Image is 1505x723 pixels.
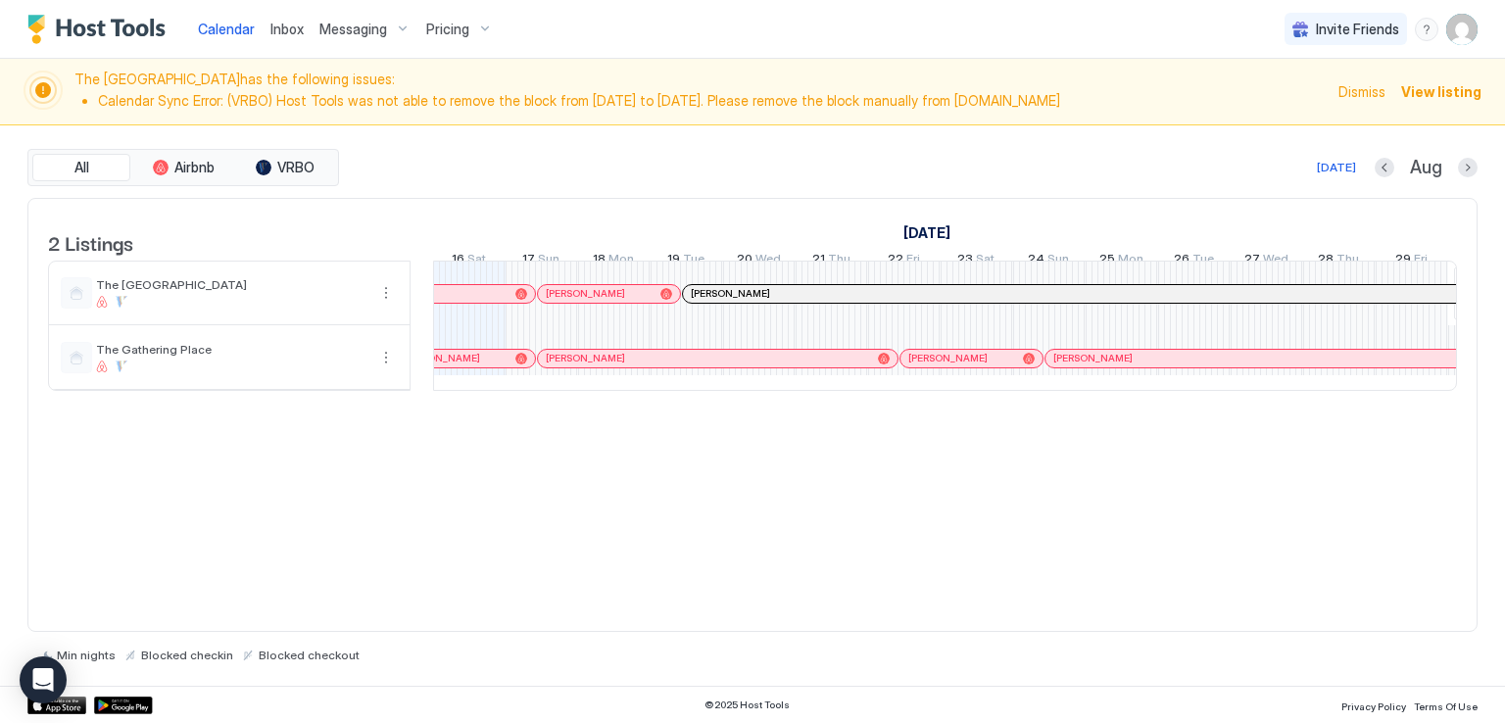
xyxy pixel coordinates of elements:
[828,251,850,271] span: Thu
[546,287,625,300] span: [PERSON_NAME]
[1118,251,1143,271] span: Mon
[270,21,304,37] span: Inbox
[538,251,559,271] span: Sun
[1401,81,1481,102] div: View listing
[522,251,535,271] span: 17
[1023,247,1074,275] a: August 24, 2025
[546,352,625,364] span: [PERSON_NAME]
[1263,251,1288,271] span: Wed
[593,251,606,271] span: 18
[1458,158,1478,177] button: Next month
[737,251,752,271] span: 20
[401,352,480,364] span: [PERSON_NAME]
[1313,247,1364,275] a: August 28, 2025
[1414,695,1478,715] a: Terms Of Use
[447,247,491,275] a: August 16, 2025
[1099,251,1115,271] span: 25
[319,21,387,38] span: Messaging
[277,159,315,176] span: VRBO
[27,149,339,186] div: tab-group
[662,247,709,275] a: August 19, 2025
[906,251,920,271] span: Fri
[1341,695,1406,715] a: Privacy Policy
[374,281,398,305] div: menu
[908,352,988,364] span: [PERSON_NAME]
[27,15,174,44] a: Host Tools Logo
[174,159,215,176] span: Airbnb
[1314,156,1359,179] button: [DATE]
[74,159,89,176] span: All
[94,697,153,714] a: Google Play Store
[1414,700,1478,712] span: Terms Of Use
[1414,251,1428,271] span: Fri
[374,346,398,369] div: menu
[976,251,995,271] span: Sat
[667,251,680,271] span: 19
[1410,157,1442,179] span: Aug
[198,21,255,37] span: Calendar
[1336,251,1359,271] span: Thu
[1028,251,1044,271] span: 24
[888,251,903,271] span: 22
[588,247,639,275] a: August 18, 2025
[259,648,360,662] span: Blocked checkout
[20,656,67,703] div: Open Intercom Messenger
[1317,159,1356,176] div: [DATE]
[1446,14,1478,45] div: User profile
[1047,251,1069,271] span: Sun
[96,277,366,292] span: The [GEOGRAPHIC_DATA]
[32,154,130,181] button: All
[755,251,781,271] span: Wed
[1338,81,1385,102] div: Dismiss
[98,92,1327,110] li: Calendar Sync Error: (VRBO) Host Tools was not able to remove the block from [DATE] to [DATE]. Pl...
[141,648,233,662] span: Blocked checkin
[1316,21,1399,38] span: Invite Friends
[1318,251,1334,271] span: 28
[1341,700,1406,712] span: Privacy Policy
[374,281,398,305] button: More options
[96,342,366,357] span: The Gathering Place
[236,154,334,181] button: VRBO
[74,71,1327,113] span: The [GEOGRAPHIC_DATA] has the following issues:
[1244,251,1260,271] span: 27
[1192,251,1214,271] span: Tue
[1375,158,1394,177] button: Previous month
[374,346,398,369] button: More options
[467,251,486,271] span: Sat
[426,21,469,38] span: Pricing
[452,251,464,271] span: 16
[691,287,770,300] span: [PERSON_NAME]
[1169,247,1219,275] a: August 26, 2025
[1239,247,1293,275] a: August 27, 2025
[812,251,825,271] span: 21
[517,247,564,275] a: August 17, 2025
[952,247,999,275] a: August 23, 2025
[57,648,116,662] span: Min nights
[270,19,304,39] a: Inbox
[957,251,973,271] span: 23
[48,227,133,257] span: 2 Listings
[1395,251,1411,271] span: 29
[1094,247,1148,275] a: August 25, 2025
[807,247,855,275] a: August 21, 2025
[134,154,232,181] button: Airbnb
[732,247,786,275] a: August 20, 2025
[1415,18,1438,41] div: menu
[198,19,255,39] a: Calendar
[1053,352,1133,364] span: [PERSON_NAME]
[1174,251,1189,271] span: 26
[704,699,790,711] span: © 2025 Host Tools
[683,251,704,271] span: Tue
[1390,247,1432,275] a: August 29, 2025
[883,247,925,275] a: August 22, 2025
[27,697,86,714] a: App Store
[608,251,634,271] span: Mon
[898,218,955,247] a: August 1, 2025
